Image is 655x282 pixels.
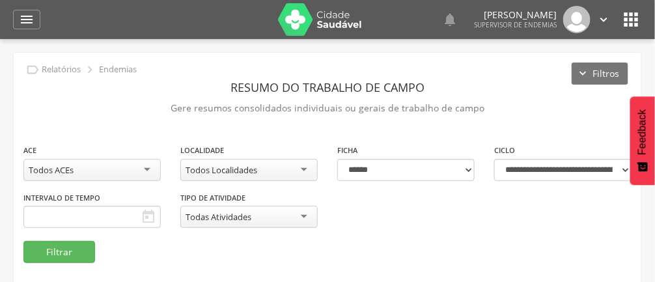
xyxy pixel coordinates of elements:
button: Feedback - Mostrar pesquisa [630,96,655,185]
button: Filtrar [23,241,95,263]
i:  [83,63,97,77]
i:  [19,12,35,27]
span: Supervisor de Endemias [474,20,557,29]
i:  [442,12,458,27]
label: Ficha [337,145,357,156]
p: Endemias [99,64,137,75]
button: Filtros [572,63,628,85]
header: Resumo do Trabalho de Campo [23,76,632,99]
p: Relatórios [42,64,81,75]
div: Todas Atividades [186,211,251,223]
label: Intervalo de Tempo [23,193,100,203]
a:  [13,10,40,29]
div: Todos Localidades [186,164,257,176]
a:  [442,6,458,33]
div: Todos ACEs [29,164,74,176]
i:  [621,9,642,30]
a:  [597,6,611,33]
i:  [25,63,40,77]
p: [PERSON_NAME] [474,10,557,20]
i:  [597,12,611,27]
span: Feedback [637,109,648,155]
label: ACE [23,145,36,156]
label: Tipo de Atividade [180,193,245,203]
p: Gere resumos consolidados individuais ou gerais de trabalho de campo [23,99,632,117]
i:  [141,209,156,225]
label: Ciclo [494,145,515,156]
label: Localidade [180,145,224,156]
